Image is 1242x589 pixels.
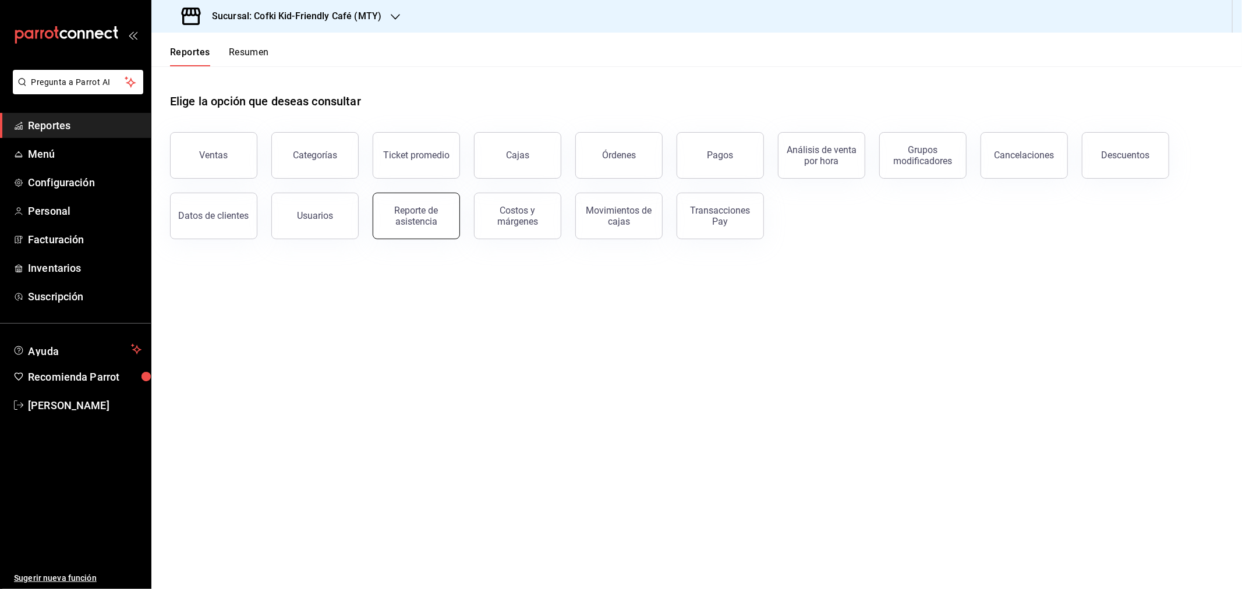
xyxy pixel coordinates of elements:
[28,260,141,276] span: Inventarios
[200,150,228,161] div: Ventas
[170,47,269,66] div: navigation tabs
[506,150,529,161] div: Cajas
[887,144,959,166] div: Grupos modificadores
[13,70,143,94] button: Pregunta a Parrot AI
[28,369,141,385] span: Recomienda Parrot
[271,132,359,179] button: Categorías
[170,132,257,179] button: Ventas
[383,150,450,161] div: Ticket promedio
[684,205,756,227] div: Transacciones Pay
[380,205,452,227] div: Reporte de asistencia
[28,118,141,133] span: Reportes
[981,132,1068,179] button: Cancelaciones
[1082,132,1169,179] button: Descuentos
[170,193,257,239] button: Datos de clientes
[785,144,858,166] div: Análisis de venta por hora
[474,193,561,239] button: Costos y márgenes
[602,150,636,161] div: Órdenes
[677,132,764,179] button: Pagos
[28,203,141,219] span: Personal
[474,132,561,179] button: Cajas
[28,146,141,162] span: Menú
[28,398,141,413] span: [PERSON_NAME]
[778,132,865,179] button: Análisis de venta por hora
[31,76,125,88] span: Pregunta a Parrot AI
[575,193,663,239] button: Movimientos de cajas
[128,30,137,40] button: open_drawer_menu
[879,132,967,179] button: Grupos modificadores
[297,210,333,221] div: Usuarios
[229,47,269,66] button: Resumen
[995,150,1055,161] div: Cancelaciones
[28,232,141,247] span: Facturación
[293,150,337,161] div: Categorías
[28,342,126,356] span: Ayuda
[373,132,460,179] button: Ticket promedio
[583,205,655,227] div: Movimientos de cajas
[203,9,381,23] h3: Sucursal: Cofki Kid-Friendly Café (MTY)
[575,132,663,179] button: Órdenes
[482,205,554,227] div: Costos y márgenes
[373,193,460,239] button: Reporte de asistencia
[28,289,141,304] span: Suscripción
[1102,150,1150,161] div: Descuentos
[170,93,361,110] h1: Elige la opción que deseas consultar
[8,84,143,97] a: Pregunta a Parrot AI
[271,193,359,239] button: Usuarios
[179,210,249,221] div: Datos de clientes
[707,150,734,161] div: Pagos
[14,572,141,584] span: Sugerir nueva función
[677,193,764,239] button: Transacciones Pay
[170,47,210,66] button: Reportes
[28,175,141,190] span: Configuración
